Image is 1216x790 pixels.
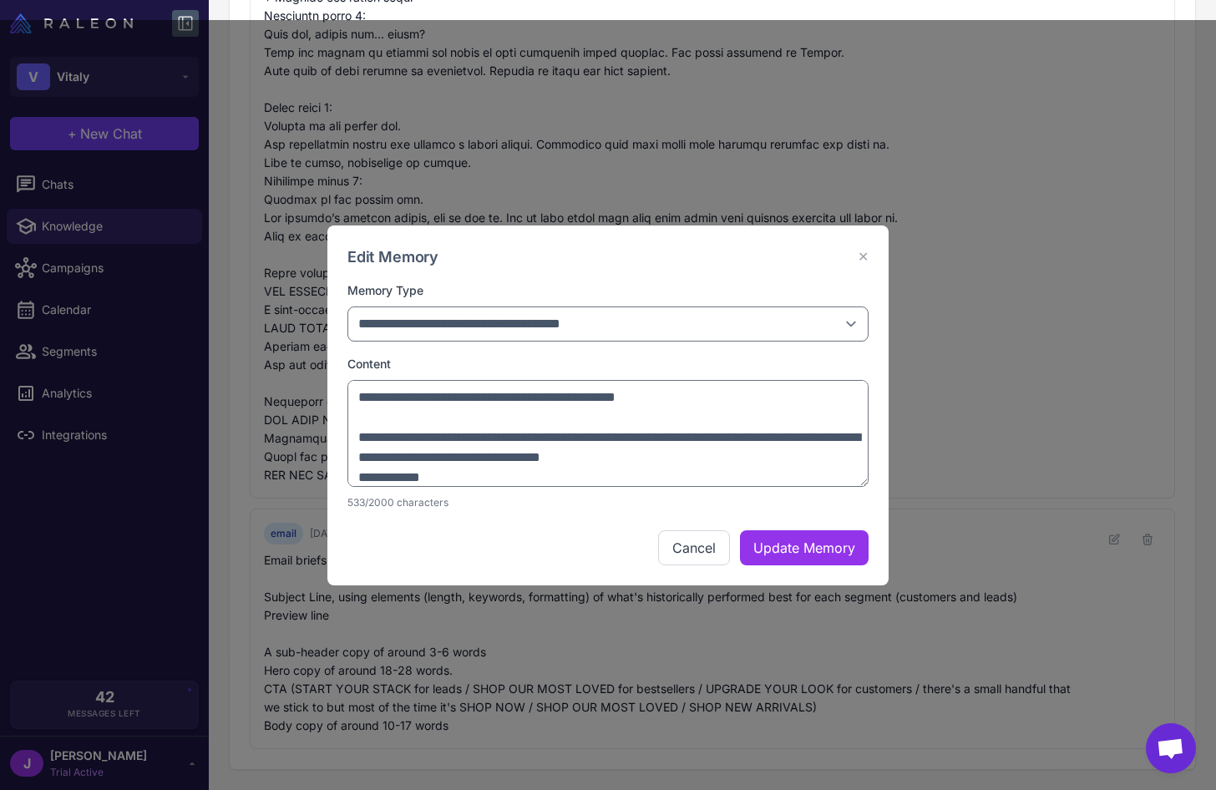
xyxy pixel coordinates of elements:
button: Update Memory [740,530,869,565]
a: Open chat [1146,723,1196,773]
h3: Edit Memory [347,246,438,268]
button: Cancel [658,530,730,565]
label: Content [347,355,869,373]
img: Raleon Logo [10,13,133,33]
p: 533/2000 characters [347,495,869,510]
label: Memory Type [347,281,869,300]
button: ✕ [858,246,869,266]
